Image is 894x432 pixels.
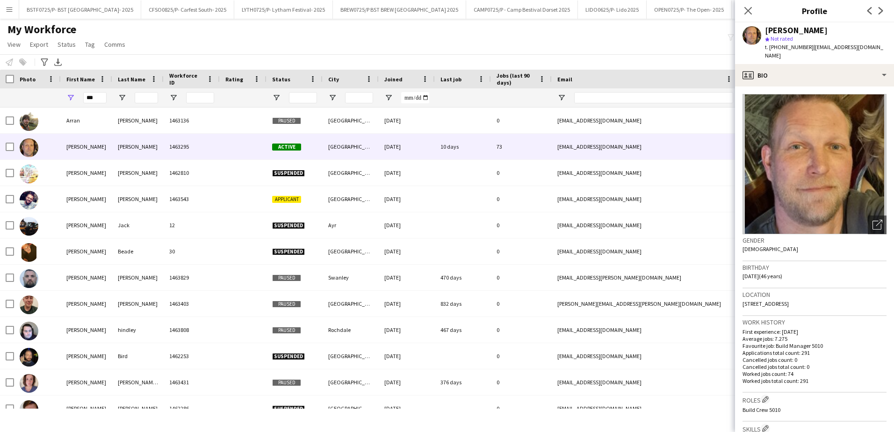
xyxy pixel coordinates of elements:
[384,76,403,83] span: Joined
[164,291,220,317] div: 1463403
[323,238,379,264] div: [GEOGRAPHIC_DATA]
[765,43,883,59] span: | [EMAIL_ADDRESS][DOMAIN_NAME]
[574,92,733,103] input: Email Filter Input
[743,363,887,370] p: Cancelled jobs total count: 0
[379,396,435,421] div: [DATE]
[272,170,305,177] span: Suspended
[164,108,220,133] div: 1463136
[435,369,491,395] div: 376 days
[735,5,894,17] h3: Profile
[491,186,552,212] div: 0
[435,134,491,159] div: 10 days
[323,317,379,343] div: Rochdale
[61,160,112,186] div: [PERSON_NAME]
[81,38,99,50] a: Tag
[743,236,887,245] h3: Gender
[323,186,379,212] div: [GEOGRAPHIC_DATA]
[333,0,466,19] button: BREW0725/P BST BREW [GEOGRAPHIC_DATA] 2025
[7,22,76,36] span: My Workforce
[164,265,220,290] div: 1463829
[765,43,814,50] span: t. [PHONE_NUMBER]
[379,108,435,133] div: [DATE]
[557,94,566,102] button: Open Filter Menu
[289,92,317,103] input: Status Filter Input
[743,273,782,280] span: [DATE] (46 years)
[272,248,305,255] span: Suspended
[491,396,552,421] div: 0
[272,301,301,308] span: Paused
[169,72,203,86] span: Workforce ID
[112,160,164,186] div: [PERSON_NAME]
[552,343,739,369] div: [EMAIL_ADDRESS][DOMAIN_NAME]
[58,40,76,49] span: Status
[272,379,301,386] span: Paused
[272,144,301,151] span: Active
[743,290,887,299] h3: Location
[83,92,107,103] input: First Name Filter Input
[112,186,164,212] div: [PERSON_NAME]
[435,291,491,317] div: 832 days
[379,160,435,186] div: [DATE]
[552,160,739,186] div: [EMAIL_ADDRESS][DOMAIN_NAME]
[141,0,234,19] button: CFSO0825/P- Carfest South- 2025
[771,35,793,42] span: Not rated
[743,300,789,307] span: [STREET_ADDRESS]
[552,396,739,421] div: [EMAIL_ADDRESS][DOMAIN_NAME]
[272,117,301,124] span: Paused
[66,94,75,102] button: Open Filter Menu
[491,317,552,343] div: 0
[743,94,887,234] img: Crew avatar or photo
[112,134,164,159] div: [PERSON_NAME]
[272,353,305,360] span: Suspended
[379,265,435,290] div: [DATE]
[104,40,125,49] span: Comms
[379,317,435,343] div: [DATE]
[552,108,739,133] div: [EMAIL_ADDRESS][DOMAIN_NAME]
[323,160,379,186] div: [GEOGRAPHIC_DATA]
[52,57,64,68] app-action-btn: Export XLSX
[26,38,52,50] a: Export
[323,265,379,290] div: Swanley
[552,212,739,238] div: [EMAIL_ADDRESS][DOMAIN_NAME]
[323,369,379,395] div: [GEOGRAPHIC_DATA]
[272,76,290,83] span: Status
[557,76,572,83] span: Email
[164,343,220,369] div: 1462253
[552,317,739,343] div: [EMAIL_ADDRESS][DOMAIN_NAME]
[19,0,141,19] button: BSTF0725/P- BST [GEOGRAPHIC_DATA]- 2025
[112,212,164,238] div: Jack
[491,265,552,290] div: 0
[39,57,50,68] app-action-btn: Advanced filters
[735,64,894,86] div: Bio
[552,291,739,317] div: [PERSON_NAME][EMAIL_ADDRESS][PERSON_NAME][DOMAIN_NAME]
[112,317,164,343] div: hindley
[765,26,828,35] div: [PERSON_NAME]
[552,238,739,264] div: [EMAIL_ADDRESS][DOMAIN_NAME]
[4,38,24,50] a: View
[552,265,739,290] div: [EMAIL_ADDRESS][PERSON_NAME][DOMAIN_NAME]
[30,40,48,49] span: Export
[323,108,379,133] div: [GEOGRAPHIC_DATA]
[491,238,552,264] div: 0
[323,212,379,238] div: Ayr
[54,38,79,50] a: Status
[20,76,36,83] span: Photo
[491,291,552,317] div: 0
[164,134,220,159] div: 1463295
[323,343,379,369] div: [GEOGRAPHIC_DATA]
[323,291,379,317] div: [GEOGRAPHIC_DATA]
[379,343,435,369] div: [DATE]
[379,369,435,395] div: [DATE]
[868,216,887,234] div: Open photos pop-in
[466,0,578,19] button: CAMP0725/P - Camp Bestival Dorset 2025
[164,317,220,343] div: 1463808
[118,94,126,102] button: Open Filter Menu
[272,327,301,334] span: Paused
[743,342,887,349] p: Favourite job: Build Manager 5010
[379,212,435,238] div: [DATE]
[101,38,129,50] a: Comms
[379,134,435,159] div: [DATE]
[20,322,38,340] img: darryl hindley
[118,76,145,83] span: Last Name
[164,160,220,186] div: 1462810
